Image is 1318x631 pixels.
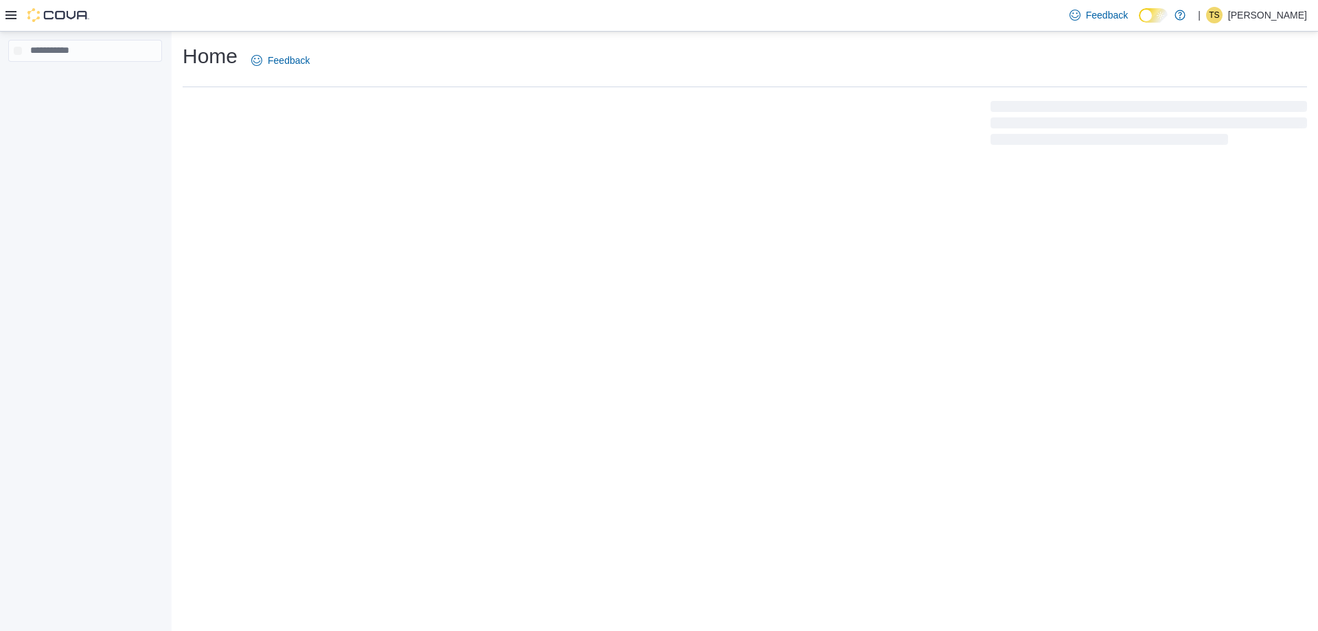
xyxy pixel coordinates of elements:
span: Loading [991,104,1307,148]
span: TS [1209,7,1219,23]
span: Feedback [268,54,310,67]
h1: Home [183,43,238,70]
input: Dark Mode [1139,8,1168,23]
p: | [1198,7,1201,23]
span: Feedback [1086,8,1128,22]
nav: Complex example [8,65,162,97]
p: [PERSON_NAME] [1228,7,1307,23]
a: Feedback [1064,1,1133,29]
img: Cova [27,8,89,22]
a: Feedback [246,47,315,74]
div: Timothy Simpson [1206,7,1223,23]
